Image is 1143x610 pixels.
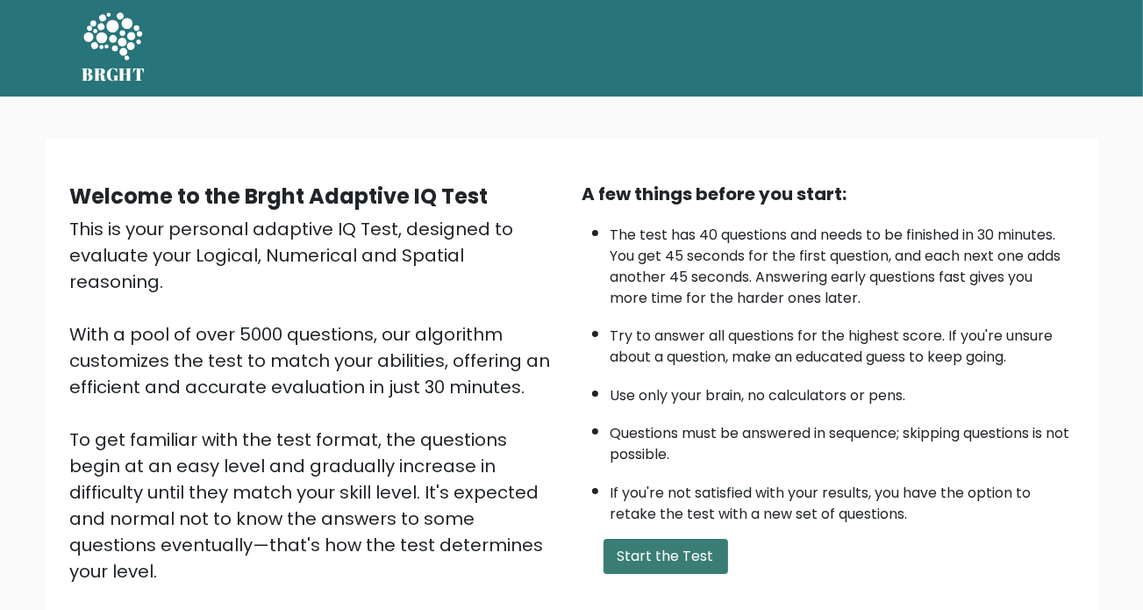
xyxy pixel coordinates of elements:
li: The test has 40 questions and needs to be finished in 30 minutes. You get 45 seconds for the firs... [611,216,1074,309]
button: Start the Test [604,539,728,574]
li: Questions must be answered in sequence; skipping questions is not possible. [611,414,1074,465]
li: Use only your brain, no calculators or pens. [611,377,1074,406]
div: A few things before you start: [582,181,1074,207]
b: Welcome to the Brght Adaptive IQ Test [70,182,489,211]
a: BRGHT [82,7,146,90]
h5: BRGHT [82,64,146,85]
li: Try to answer all questions for the highest score. If you're unsure about a question, make an edu... [611,317,1074,368]
li: If you're not satisfied with your results, you have the option to retake the test with a new set ... [611,474,1074,525]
